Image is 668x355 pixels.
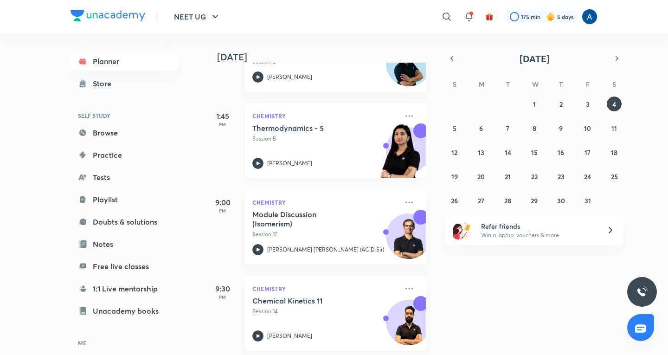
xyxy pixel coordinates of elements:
[558,172,565,181] abbr: October 23, 2025
[71,235,178,253] a: Notes
[586,100,590,109] abbr: October 3, 2025
[71,168,178,187] a: Tests
[533,100,536,109] abbr: October 1, 2025
[553,169,568,184] button: October 23, 2025
[386,219,431,263] img: Avatar
[451,172,458,181] abbr: October 19, 2025
[504,196,511,205] abbr: October 28, 2025
[527,121,542,136] button: October 8, 2025
[252,296,368,305] h5: Chemical Kinetics 11
[451,148,457,157] abbr: October 12, 2025
[481,231,595,239] p: Win a laptop, vouchers & more
[474,169,488,184] button: October 20, 2025
[582,9,597,25] img: Anees Ahmed
[386,46,431,90] img: Avatar
[267,73,312,81] p: [PERSON_NAME]
[611,148,617,157] abbr: October 18, 2025
[477,172,485,181] abbr: October 20, 2025
[559,80,563,89] abbr: Thursday
[612,100,616,109] abbr: October 4, 2025
[505,148,511,157] abbr: October 14, 2025
[168,7,226,26] button: NEET UG
[453,221,471,239] img: referral
[553,145,568,160] button: October 16, 2025
[71,146,178,164] a: Practice
[453,80,456,89] abbr: Sunday
[527,193,542,208] button: October 29, 2025
[204,122,241,127] p: PM
[375,123,426,187] img: unacademy
[71,10,145,24] a: Company Logo
[453,124,456,133] abbr: October 5, 2025
[478,196,484,205] abbr: October 27, 2025
[474,121,488,136] button: October 6, 2025
[584,172,591,181] abbr: October 24, 2025
[532,80,539,89] abbr: Wednesday
[71,257,178,276] a: Free live classes
[267,159,312,168] p: [PERSON_NAME]
[204,294,241,300] p: PM
[204,110,241,122] h5: 1:45
[527,145,542,160] button: October 15, 2025
[501,145,515,160] button: October 14, 2025
[505,172,511,181] abbr: October 21, 2025
[474,145,488,160] button: October 13, 2025
[533,124,536,133] abbr: October 8, 2025
[501,121,515,136] button: October 7, 2025
[204,208,241,213] p: PM
[553,97,568,111] button: October 2, 2025
[580,145,595,160] button: October 17, 2025
[71,123,178,142] a: Browse
[586,80,590,89] abbr: Friday
[252,123,368,133] h5: Thermodynamics - 5
[485,13,494,21] img: avatar
[580,121,595,136] button: October 10, 2025
[611,124,617,133] abbr: October 11, 2025
[217,52,435,63] h4: [DATE]
[482,9,497,24] button: avatar
[451,196,458,205] abbr: October 26, 2025
[71,213,178,231] a: Doubts & solutions
[607,97,622,111] button: October 4, 2025
[527,97,542,111] button: October 1, 2025
[559,100,563,109] abbr: October 2, 2025
[71,335,178,351] h6: ME
[506,80,510,89] abbr: Tuesday
[71,52,178,71] a: Planner
[531,172,538,181] abbr: October 22, 2025
[252,135,398,143] p: Session 5
[386,305,431,349] img: Avatar
[559,124,563,133] abbr: October 9, 2025
[252,283,398,294] p: Chemistry
[204,283,241,294] h5: 9:30
[252,230,398,239] p: Session 17
[580,193,595,208] button: October 31, 2025
[267,245,384,254] p: [PERSON_NAME] [PERSON_NAME] (ACiD Sir)
[611,172,618,181] abbr: October 25, 2025
[447,169,462,184] button: October 19, 2025
[267,332,312,340] p: [PERSON_NAME]
[553,121,568,136] button: October 9, 2025
[71,190,178,209] a: Playlist
[71,279,178,298] a: 1:1 Live mentorship
[474,193,488,208] button: October 27, 2025
[479,80,484,89] abbr: Monday
[580,97,595,111] button: October 3, 2025
[458,52,610,65] button: [DATE]
[204,197,241,208] h5: 9:00
[557,196,565,205] abbr: October 30, 2025
[71,74,178,93] a: Store
[531,196,538,205] abbr: October 29, 2025
[584,148,591,157] abbr: October 17, 2025
[584,124,591,133] abbr: October 10, 2025
[252,307,398,316] p: Session 14
[612,80,616,89] abbr: Saturday
[531,148,538,157] abbr: October 15, 2025
[501,193,515,208] button: October 28, 2025
[607,145,622,160] button: October 18, 2025
[252,110,398,122] p: Chemistry
[478,148,484,157] abbr: October 13, 2025
[553,193,568,208] button: October 30, 2025
[252,197,398,208] p: Chemistry
[558,148,564,157] abbr: October 16, 2025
